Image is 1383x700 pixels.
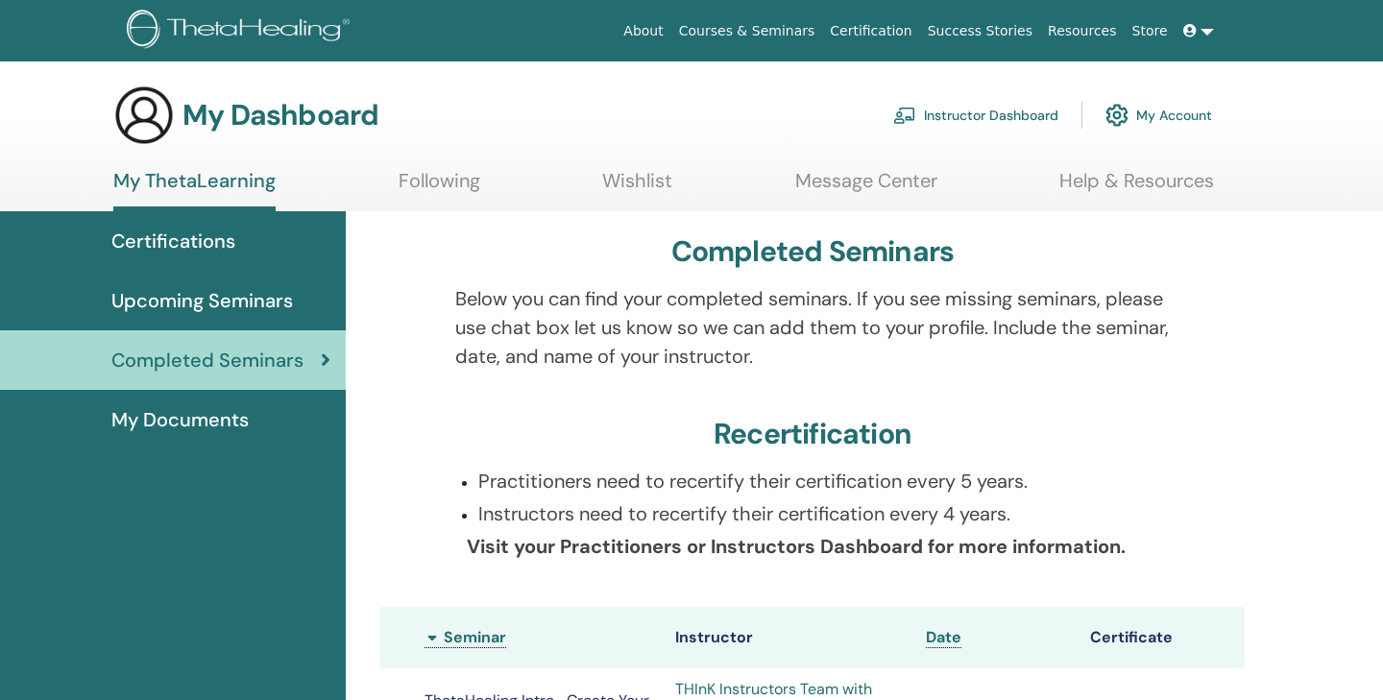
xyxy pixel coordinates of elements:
th: Certificate [1080,607,1245,668]
p: Below you can find your completed seminars. If you see missing seminars, please use chat box let ... [455,284,1171,371]
img: cog.svg [1105,99,1128,132]
a: My ThetaLearning [113,169,276,211]
span: My Documents [111,405,249,434]
a: Help & Resources [1059,169,1214,206]
p: Practitioners need to recertify their certification every 5 years. [478,467,1171,495]
a: Message Center [795,169,937,206]
a: About [616,13,670,49]
p: Instructors need to recertify their certification every 4 years. [478,499,1171,528]
a: Success Stories [920,13,1040,49]
a: My Account [1105,94,1212,136]
img: generic-user-icon.jpg [113,84,175,146]
a: Wishlist [602,169,672,206]
span: Date [926,627,961,647]
a: Following [399,169,480,206]
h3: Recertification [714,417,911,451]
a: Resources [1040,13,1125,49]
h3: Completed Seminars [671,234,955,269]
img: chalkboard-teacher.svg [893,107,916,124]
a: Certification [822,13,919,49]
b: Visit your Practitioners or Instructors Dashboard for more information. [467,534,1126,559]
span: Upcoming Seminars [111,286,293,315]
a: Date [926,627,961,648]
a: Courses & Seminars [671,13,823,49]
th: Instructor [666,607,916,668]
a: Instructor Dashboard [893,94,1058,136]
a: Store [1125,13,1176,49]
h3: My Dashboard [182,98,378,133]
img: logo.png [127,10,356,53]
span: Completed Seminars [111,346,303,374]
span: Certifications [111,227,235,255]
